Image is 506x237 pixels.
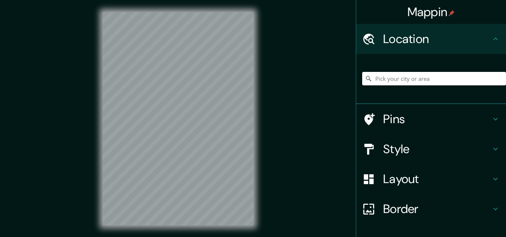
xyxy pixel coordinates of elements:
[407,4,455,19] h4: Mappin
[356,134,506,164] div: Style
[356,194,506,224] div: Border
[356,164,506,194] div: Layout
[103,12,254,225] canvas: Map
[383,201,491,216] h4: Border
[383,142,491,157] h4: Style
[449,10,455,16] img: pin-icon.png
[383,112,491,127] h4: Pins
[383,31,491,46] h4: Location
[356,24,506,54] div: Location
[362,72,506,85] input: Pick your city or area
[383,171,491,186] h4: Layout
[356,104,506,134] div: Pins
